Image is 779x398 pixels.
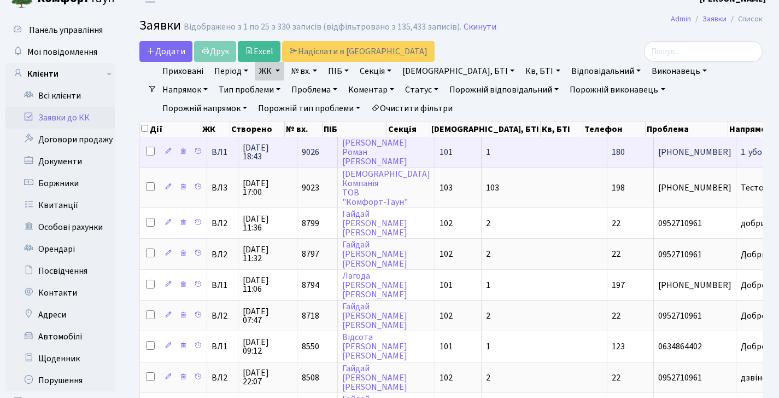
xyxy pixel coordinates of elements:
[230,122,285,137] th: Створено
[445,80,563,99] a: Порожній відповідальний
[440,182,453,194] span: 103
[486,341,490,353] span: 1
[440,249,453,261] span: 102
[440,341,453,353] span: 101
[302,372,319,384] span: 8508
[255,62,284,80] a: ЖК
[212,183,233,192] span: ВЛ3
[440,217,453,229] span: 102
[658,148,731,157] span: [PHONE_NUMBER]
[486,279,490,291] span: 1
[440,372,453,384] span: 102
[212,312,233,320] span: ВЛ2
[302,146,319,158] span: 9026
[486,182,499,194] span: 103
[324,62,353,80] a: ПІБ
[486,310,490,322] span: 2
[342,270,407,301] a: Лагода[PERSON_NAME][PERSON_NAME]
[342,301,407,331] a: Гайдай[PERSON_NAME][PERSON_NAME]
[243,245,292,263] span: [DATE] 11:32
[158,62,208,80] a: Приховані
[158,80,212,99] a: Напрямок
[287,80,342,99] a: Проблема
[644,41,763,62] input: Пошук...
[243,276,292,293] span: [DATE] 11:06
[5,238,115,260] a: Орендарі
[521,62,564,80] a: Кв, БТІ
[5,260,115,282] a: Посвідчення
[440,146,453,158] span: 101
[5,63,115,85] a: Клієнти
[342,362,407,393] a: Гайдай[PERSON_NAME][PERSON_NAME]
[342,168,430,208] a: [DEMOGRAPHIC_DATA]КомпаніяТОВ"Комфорт-Таун"
[486,146,490,158] span: 1
[212,250,233,259] span: ВЛ2
[565,80,669,99] a: Порожній виконавець
[367,99,457,118] a: Очистити фільтри
[139,16,181,35] span: Заявки
[147,45,185,57] span: Додати
[5,151,115,172] a: Документи
[430,122,541,137] th: [DEMOGRAPHIC_DATA], БТІ
[344,80,399,99] a: Коментар
[302,182,319,194] span: 9023
[243,368,292,386] span: [DATE] 22:07
[440,310,453,322] span: 102
[612,372,620,384] span: 22
[612,146,625,158] span: 180
[302,217,319,229] span: 8799
[5,282,115,304] a: Контакти
[342,137,407,168] a: [PERSON_NAME]Роман[PERSON_NAME]
[658,219,731,228] span: 0952710961
[29,24,103,36] span: Панель управління
[658,250,731,259] span: 0952710961
[612,341,625,353] span: 123
[5,326,115,348] a: Автомобілі
[27,46,97,58] span: Мої повідомлення
[658,342,731,351] span: 0634864402
[201,122,230,137] th: ЖК
[486,217,490,229] span: 2
[583,122,646,137] th: Телефон
[5,19,115,41] a: Панель управління
[302,279,319,291] span: 8794
[212,373,233,382] span: ВЛ2
[243,338,292,355] span: [DATE] 09:12
[398,62,519,80] a: [DEMOGRAPHIC_DATA], БТІ
[5,216,115,238] a: Особові рахунки
[612,217,620,229] span: 22
[440,279,453,291] span: 101
[5,194,115,216] a: Квитанції
[342,239,407,269] a: Гайдай[PERSON_NAME][PERSON_NAME]
[302,310,319,322] span: 8718
[214,80,285,99] a: Тип проблеми
[658,183,731,192] span: [PHONE_NUMBER]
[212,148,233,157] span: ВЛ1
[612,249,620,261] span: 22
[612,279,625,291] span: 197
[387,122,430,137] th: Секція
[567,62,645,80] a: Відповідальний
[5,348,115,370] a: Щоденник
[5,370,115,391] a: Порушення
[243,307,292,325] span: [DATE] 07:47
[658,312,731,320] span: 0952710961
[541,122,584,137] th: Кв, БТІ
[464,22,496,32] a: Скинути
[355,62,396,80] a: Секція
[486,372,490,384] span: 2
[342,331,407,362] a: Відсота[PERSON_NAME][PERSON_NAME]
[285,122,323,137] th: № вх.
[5,107,115,129] a: Заявки до КК
[212,219,233,228] span: ВЛ2
[727,13,763,25] li: Список
[184,22,461,32] div: Відображено з 1 по 25 з 330 записів (відфільтровано з 135,433 записів).
[671,13,691,25] a: Admin
[702,13,727,25] a: Заявки
[5,172,115,194] a: Боржники
[212,342,233,351] span: ВЛ1
[212,281,233,290] span: ВЛ1
[243,179,292,197] span: [DATE] 17:00
[5,304,115,326] a: Адреси
[654,8,779,31] nav: breadcrumb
